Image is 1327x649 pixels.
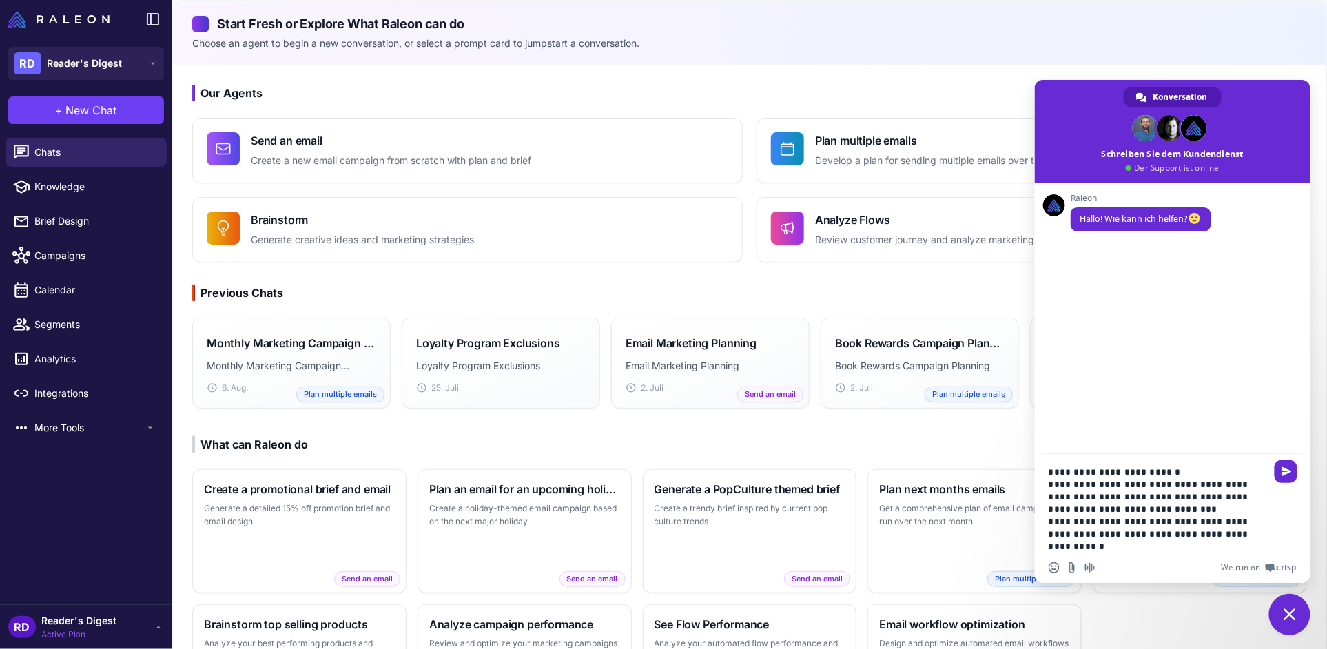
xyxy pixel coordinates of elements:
span: Raleon [1071,194,1211,203]
a: Analytics [6,344,167,373]
span: Send an email [737,387,803,402]
span: Konversation [1153,87,1208,107]
button: RDReader's Digest [8,47,164,80]
span: Crisp [1277,562,1297,573]
h3: Generate a PopCulture themed brief [655,481,845,497]
div: What can Raleon do [192,436,308,453]
span: Active Plan [41,628,116,641]
div: RD [8,616,36,638]
h3: Brainstorm top selling products [204,616,395,632]
a: Integrations [6,379,167,408]
span: Audionachricht aufzeichnen [1084,562,1095,573]
span: New Chat [66,102,117,119]
span: Integrations [34,386,156,401]
div: Chat schließen [1269,594,1310,635]
span: Analytics [34,351,156,367]
h3: Plan next months emails [879,481,1070,497]
span: Hallo! Wie kann ich helfen? [1080,213,1202,225]
a: We run onCrisp [1222,562,1297,573]
button: Create a promotional brief and emailGenerate a detailed 15% off promotion brief and email designS... [192,469,407,593]
span: Send an email [559,571,626,587]
span: Brief Design [34,214,156,229]
span: + [56,102,63,119]
p: Get a comprehensive plan of email campaigns to run over the next month [879,502,1070,528]
p: Monthly Marketing Campaign Planning [207,358,376,373]
span: Plan multiple emails [925,387,1013,402]
h3: Create a promotional brief and email [204,481,395,497]
span: Plan multiple emails [296,387,384,402]
h4: Analyze Flows [815,212,1060,228]
p: Generate creative ideas and marketing strategies [251,232,474,248]
a: Segments [6,310,167,339]
span: Knowledge [34,179,156,194]
textarea: Verfassen Sie Ihre Nachricht… [1049,466,1266,553]
div: Konversation [1124,87,1222,107]
div: Previous Chats [192,285,283,301]
div: 2. Juli [835,382,1005,394]
h2: Start Fresh or Explore What Raleon can do [192,14,1307,33]
h4: Brainstorm [251,212,474,228]
p: Develop a plan for sending multiple emails over time [815,153,1050,169]
span: Datei senden [1067,562,1078,573]
h3: Analyze campaign performance [429,616,620,632]
p: Review customer journey and analyze marketing flows [815,232,1060,248]
span: Senden Sie [1275,460,1297,483]
a: Knowledge [6,172,167,201]
span: Segments [34,317,156,332]
span: More Tools [34,420,145,435]
button: +New Chat [8,96,164,124]
h3: Book Rewards Campaign Planning [835,335,1005,351]
span: Einen Emoji einfügen [1049,562,1060,573]
h3: See Flow Performance [655,616,845,632]
span: Send an email [334,571,400,587]
p: Create a holiday-themed email campaign based on the next major holiday [429,502,620,528]
h3: Email workflow optimization [879,616,1070,632]
p: Choose an agent to begin a new conversation, or select a prompt card to jumpstart a conversation. [192,36,1307,51]
button: Send an emailCreate a new email campaign from scratch with plan and brief [192,118,743,183]
button: Plan an email for an upcoming holidayCreate a holiday-themed email campaign based on the next maj... [418,469,632,593]
img: Raleon Logo [8,11,110,28]
h3: Plan an email for an upcoming holiday [429,481,620,497]
h4: Send an email [251,132,531,149]
h4: Plan multiple emails [815,132,1050,149]
span: Reader's Digest [41,613,116,628]
p: Create a trendy brief inspired by current pop culture trends [655,502,845,528]
a: Campaigns [6,241,167,270]
div: 25. Juli [416,382,586,394]
span: Send an email [784,571,850,587]
p: Book Rewards Campaign Planning [835,358,1005,373]
div: 2. Juli [626,382,795,394]
span: Reader's Digest [47,56,122,71]
h3: Email Marketing Planning [626,335,757,351]
p: Loyalty Program Exclusions [416,358,586,373]
h3: Our Agents [192,85,1307,101]
button: Plan multiple emailsDevelop a plan for sending multiple emails over time [757,118,1307,183]
a: Chats [6,138,167,167]
div: 6. Aug. [207,382,376,394]
a: Calendar [6,276,167,305]
a: Raleon Logo [8,11,115,28]
button: Plan next months emailsGet a comprehensive plan of email campaigns to run over the next monthPlan... [867,469,1082,593]
span: Calendar [34,282,156,298]
button: BrainstormGenerate creative ideas and marketing strategies [192,197,743,262]
span: Plan multiple emails [987,571,1076,587]
div: RD [14,52,41,74]
span: We run on [1222,562,1261,573]
a: Brief Design [6,207,167,236]
span: Chats [34,145,156,160]
span: Campaigns [34,248,156,263]
p: Create a new email campaign from scratch with plan and brief [251,153,531,169]
button: Analyze FlowsReview customer journey and analyze marketing flows [757,197,1307,262]
p: Email Marketing Planning [626,358,795,373]
p: Generate a detailed 15% off promotion brief and email design [204,502,395,528]
button: Generate a PopCulture themed briefCreate a trendy brief inspired by current pop culture trendsSen... [643,469,857,593]
h3: Monthly Marketing Campaign Planning [207,335,376,351]
h3: Loyalty Program Exclusions [416,335,560,351]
